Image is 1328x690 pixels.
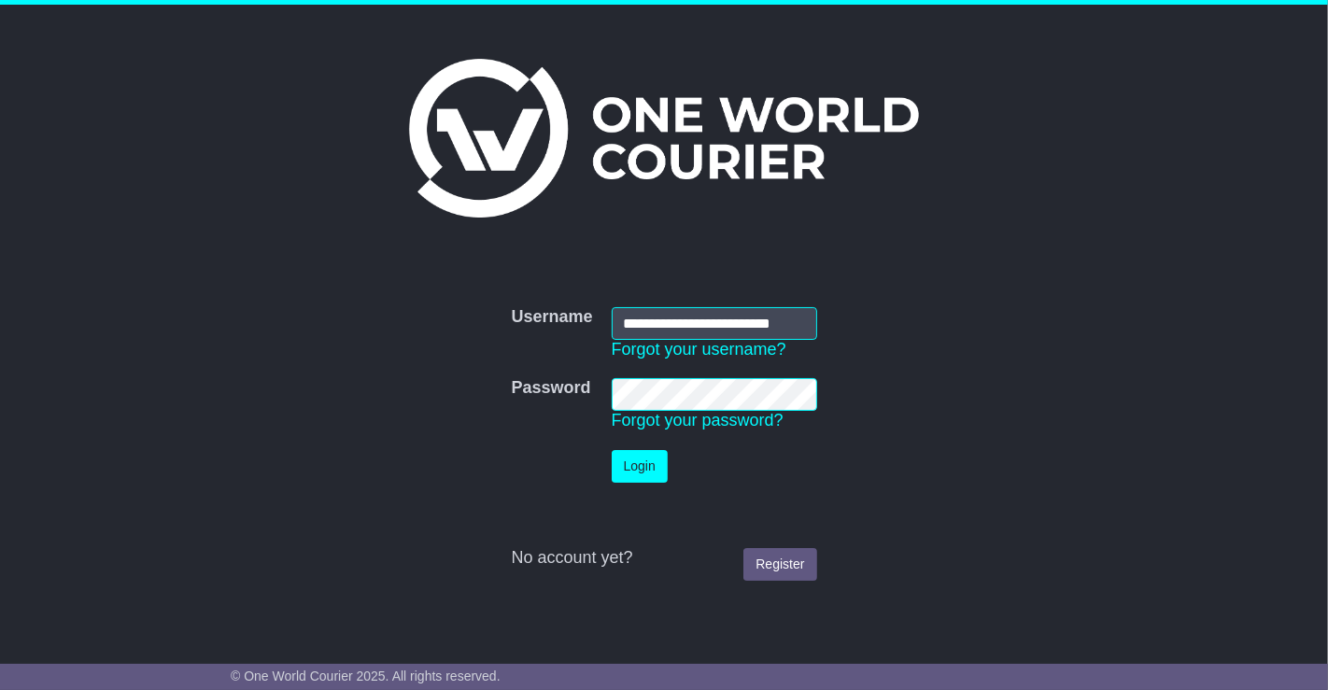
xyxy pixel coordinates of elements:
[409,59,919,218] img: One World
[612,340,786,359] a: Forgot your username?
[511,548,816,569] div: No account yet?
[511,378,590,399] label: Password
[612,411,784,429] a: Forgot your password?
[612,450,668,483] button: Login
[511,307,592,328] label: Username
[743,548,816,581] a: Register
[231,669,501,683] span: © One World Courier 2025. All rights reserved.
